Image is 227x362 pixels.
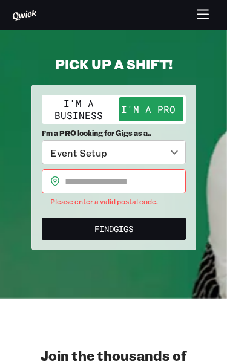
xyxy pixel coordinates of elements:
[50,196,177,208] p: Please enter a valid postal code.
[31,56,196,73] h2: PICK UP A SHIFT!
[44,97,114,121] button: I'm a Business
[42,129,186,138] span: I’m a PRO looking for Gigs as a..
[42,140,186,164] div: Event Setup
[114,97,183,121] button: I'm a Pro
[42,218,186,240] button: FindGigs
